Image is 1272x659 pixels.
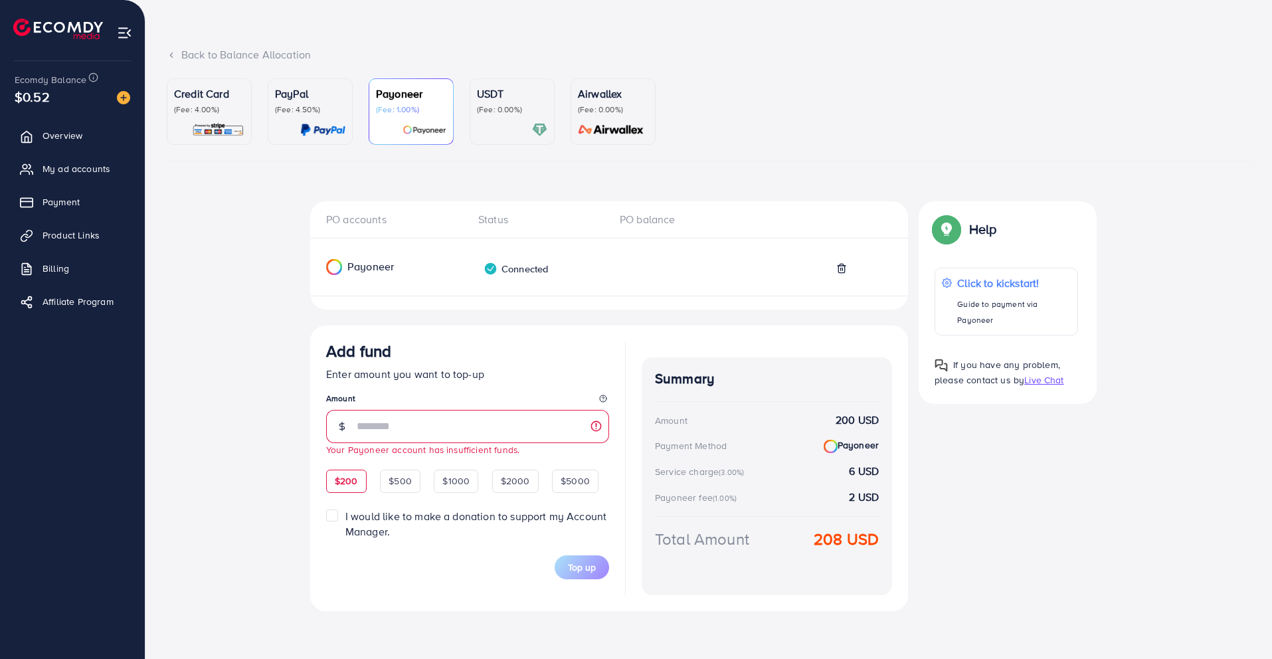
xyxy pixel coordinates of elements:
p: (Fee: 1.00%) [376,104,446,115]
legend: Amount [326,393,609,409]
p: Help [969,221,997,237]
span: $200 [335,474,358,488]
div: Payoneer [310,259,444,275]
img: card [574,122,648,138]
span: $2000 [501,474,530,488]
div: Service charge [655,465,748,478]
a: Billing [10,255,135,282]
strong: 2 USD [849,490,879,505]
img: Popup guide [935,359,948,372]
img: Popup guide [935,217,958,241]
a: My ad accounts [10,155,135,182]
div: Status [468,212,609,227]
h3: Add fund [326,341,391,361]
p: (Fee: 0.00%) [477,104,547,115]
span: $0.52 [15,87,50,106]
span: $500 [389,474,412,488]
a: Overview [10,122,135,149]
span: Billing [43,262,69,275]
div: Back to Balance Allocation [167,47,1251,62]
div: Payoneer fee [655,491,741,504]
div: Amount [655,414,687,427]
img: logo [13,19,103,39]
p: Guide to payment via Payoneer [957,296,1071,328]
span: Affiliate Program [43,295,114,308]
p: USDT [477,86,547,102]
iframe: Chat [1216,599,1262,649]
small: (1.00%) [713,493,737,504]
img: card [300,122,345,138]
a: Product Links [10,222,135,248]
img: card [403,122,446,138]
p: PayPal [275,86,345,102]
div: PO accounts [326,212,468,227]
p: Airwallex [578,86,648,102]
span: Overview [43,129,82,142]
p: Click to kickstart! [957,275,1071,291]
h4: Summary [655,371,879,387]
span: If you have any problem, please contact us by [935,358,1060,387]
span: $5000 [561,474,590,488]
img: Payoneer [824,440,838,454]
img: verified [484,262,498,276]
div: PO balance [609,212,751,227]
strong: Payoneer [824,438,879,453]
div: Total Amount [655,527,749,551]
p: (Fee: 4.50%) [275,104,345,115]
img: card [532,122,547,138]
p: Payoneer [376,86,446,102]
span: Ecomdy Balance [15,73,86,86]
img: image [117,91,130,104]
p: (Fee: 4.00%) [174,104,244,115]
div: Payment Method [655,439,727,452]
p: Enter amount you want to top-up [326,366,609,382]
button: Top up [555,555,609,579]
small: Your Payoneer account has insufficient funds. [326,443,519,456]
small: (3.00%) [719,467,744,478]
span: Payment [43,195,80,209]
span: Live Chat [1024,373,1063,387]
span: Top up [568,561,596,574]
strong: 200 USD [836,413,879,428]
img: card [192,122,244,138]
p: (Fee: 0.00%) [578,104,648,115]
a: Affiliate Program [10,288,135,315]
strong: 208 USD [814,527,879,551]
span: My ad accounts [43,162,110,175]
img: menu [117,25,132,41]
a: Payment [10,189,135,215]
span: Product Links [43,229,100,242]
div: Connected [484,262,548,276]
span: $1000 [442,474,470,488]
span: I would like to make a donation to support my Account Manager. [345,509,606,539]
p: Credit Card [174,86,244,102]
strong: 6 USD [849,464,879,479]
img: Payoneer [326,259,342,275]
